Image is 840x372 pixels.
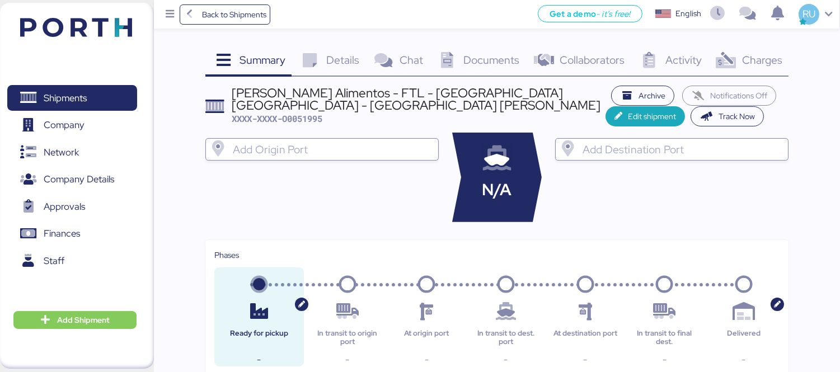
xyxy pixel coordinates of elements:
span: Add Shipment [57,313,110,327]
span: Charges [742,53,782,67]
div: - [312,353,383,366]
a: Network [7,139,137,165]
span: Edit shipment [628,110,676,123]
button: Edit shipment [606,106,686,126]
a: Approvals [7,194,137,219]
button: Notifications Off [682,86,776,106]
div: [PERSON_NAME] Alimentos - FTL - [GEOGRAPHIC_DATA] [GEOGRAPHIC_DATA] - [GEOGRAPHIC_DATA] [PERSON_N... [232,87,605,112]
a: Finances [7,221,137,247]
div: Ready for pickup [223,329,295,346]
button: Menu [161,5,180,24]
span: Collaborators [560,53,625,67]
input: Add Origin Port [231,143,434,156]
span: Shipments [44,90,87,106]
div: - [628,353,700,366]
span: Network [44,144,79,161]
button: Add Shipment [13,311,137,329]
span: Company [44,117,85,133]
span: XXXX-XXXX-O0051995 [232,113,322,124]
span: Back to Shipments [202,8,266,21]
span: Approvals [44,199,85,215]
span: Details [326,53,359,67]
span: Staff [44,253,64,269]
div: At destination port [550,329,621,346]
span: Finances [44,225,80,242]
div: - [470,353,542,366]
span: Company Details [44,171,114,187]
div: - [391,353,462,366]
div: - [223,353,295,366]
a: Company Details [7,167,137,192]
div: - [550,353,621,366]
div: In transit to dest. port [470,329,542,346]
div: In transit to final dest. [628,329,700,346]
a: Staff [7,248,137,274]
div: - [708,353,780,366]
span: N/A [482,178,512,202]
span: Notifications Off [710,89,767,102]
a: Shipments [7,85,137,111]
span: RU [803,7,815,21]
a: Company [7,112,137,138]
span: Summary [240,53,285,67]
button: Archive [611,86,675,106]
div: English [675,8,701,20]
button: Track Now [691,106,764,126]
div: In transit to origin port [312,329,383,346]
span: Activity [665,53,702,67]
a: Back to Shipments [180,4,271,25]
span: Chat [400,53,423,67]
span: Archive [639,89,665,102]
span: Track Now [719,110,755,123]
div: Phases [214,249,780,261]
div: At origin port [391,329,462,346]
input: Add Destination Port [580,143,783,156]
span: Documents [463,53,519,67]
div: Delivered [708,329,780,346]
